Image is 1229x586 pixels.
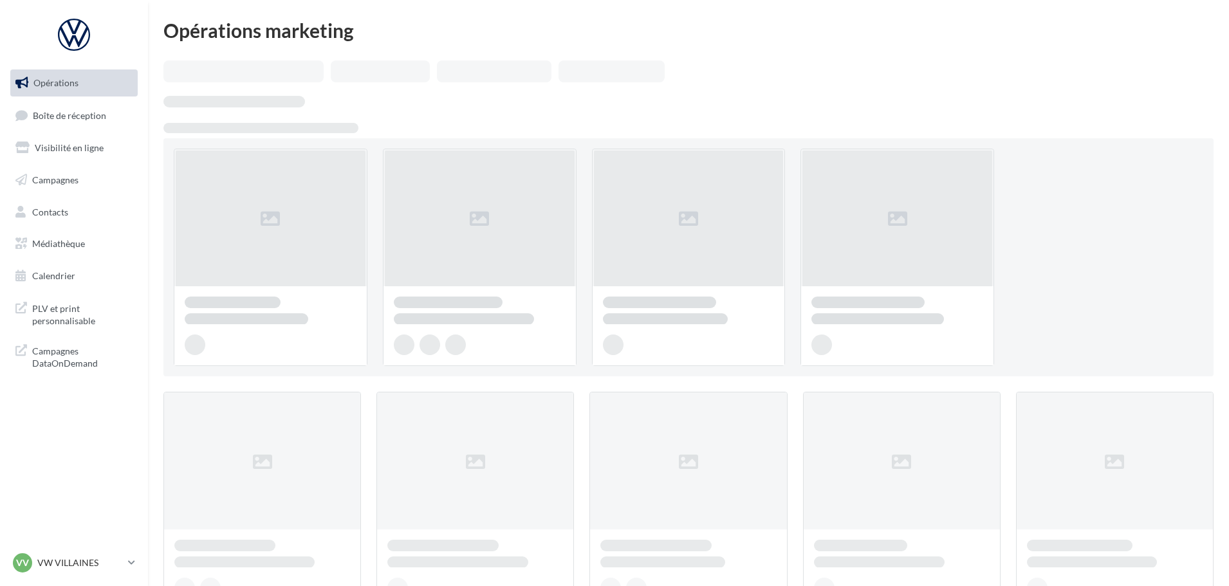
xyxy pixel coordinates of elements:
[8,102,140,129] a: Boîte de réception
[33,77,79,88] span: Opérations
[37,556,123,569] p: VW VILLAINES
[8,230,140,257] a: Médiathèque
[32,174,79,185] span: Campagnes
[8,134,140,161] a: Visibilité en ligne
[163,21,1214,40] div: Opérations marketing
[32,342,133,370] span: Campagnes DataOnDemand
[32,300,133,327] span: PLV et print personnalisable
[8,167,140,194] a: Campagnes
[35,142,104,153] span: Visibilité en ligne
[32,270,75,281] span: Calendrier
[8,199,140,226] a: Contacts
[8,295,140,333] a: PLV et print personnalisable
[32,206,68,217] span: Contacts
[10,551,138,575] a: VV VW VILLAINES
[8,69,140,96] a: Opérations
[8,262,140,289] a: Calendrier
[16,556,29,569] span: VV
[32,238,85,249] span: Médiathèque
[33,109,106,120] span: Boîte de réception
[8,337,140,375] a: Campagnes DataOnDemand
